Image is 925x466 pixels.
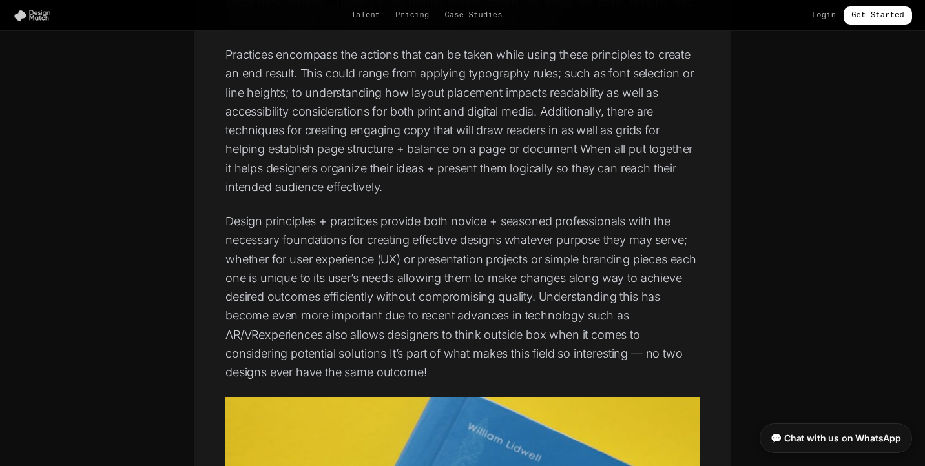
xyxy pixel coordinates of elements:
[13,9,57,22] img: Design Match
[760,423,912,453] a: 💬 Chat with us on WhatsApp
[844,6,912,25] a: Get Started
[351,10,380,21] a: Talent
[395,10,429,21] a: Pricing
[380,252,397,266] a: UX
[225,45,700,196] p: Practices encompass the actions that can be taken while using these principles to create an end r...
[444,10,502,21] a: Case Studies
[225,212,700,381] p: Design principles + practices provide both novice + seasoned professionals with the necessary fou...
[812,10,836,21] a: Login
[244,328,259,341] a: VR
